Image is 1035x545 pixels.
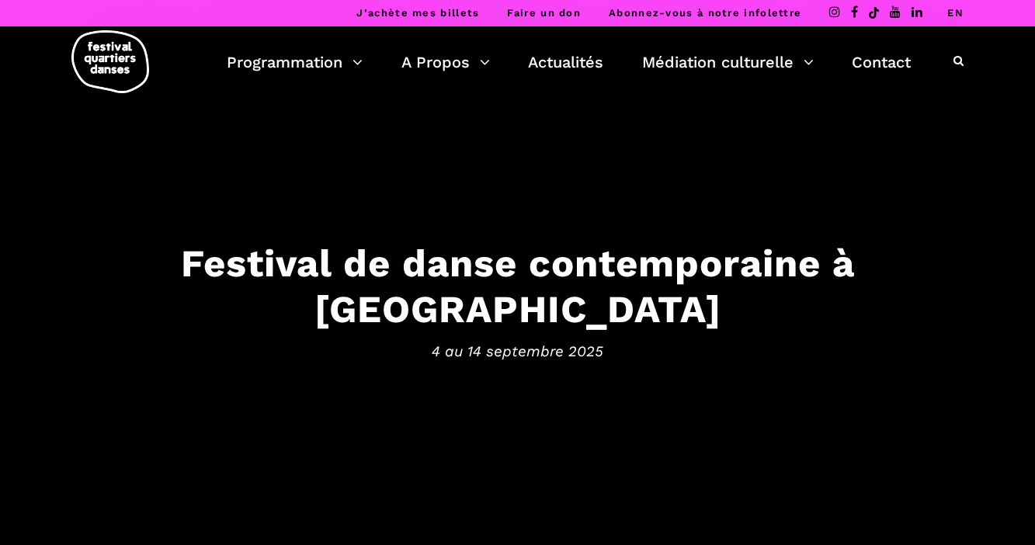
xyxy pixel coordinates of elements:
[227,49,363,75] a: Programmation
[507,7,581,19] a: Faire un don
[71,30,149,93] img: logo-fqd-med
[642,49,814,75] a: Médiation culturelle
[852,49,911,75] a: Contact
[609,7,801,19] a: Abonnez-vous à notre infolettre
[947,7,964,19] a: EN
[356,7,479,19] a: J’achète mes billets
[528,49,603,75] a: Actualités
[36,340,999,363] span: 4 au 14 septembre 2025
[401,49,490,75] a: A Propos
[36,241,999,332] h3: Festival de danse contemporaine à [GEOGRAPHIC_DATA]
